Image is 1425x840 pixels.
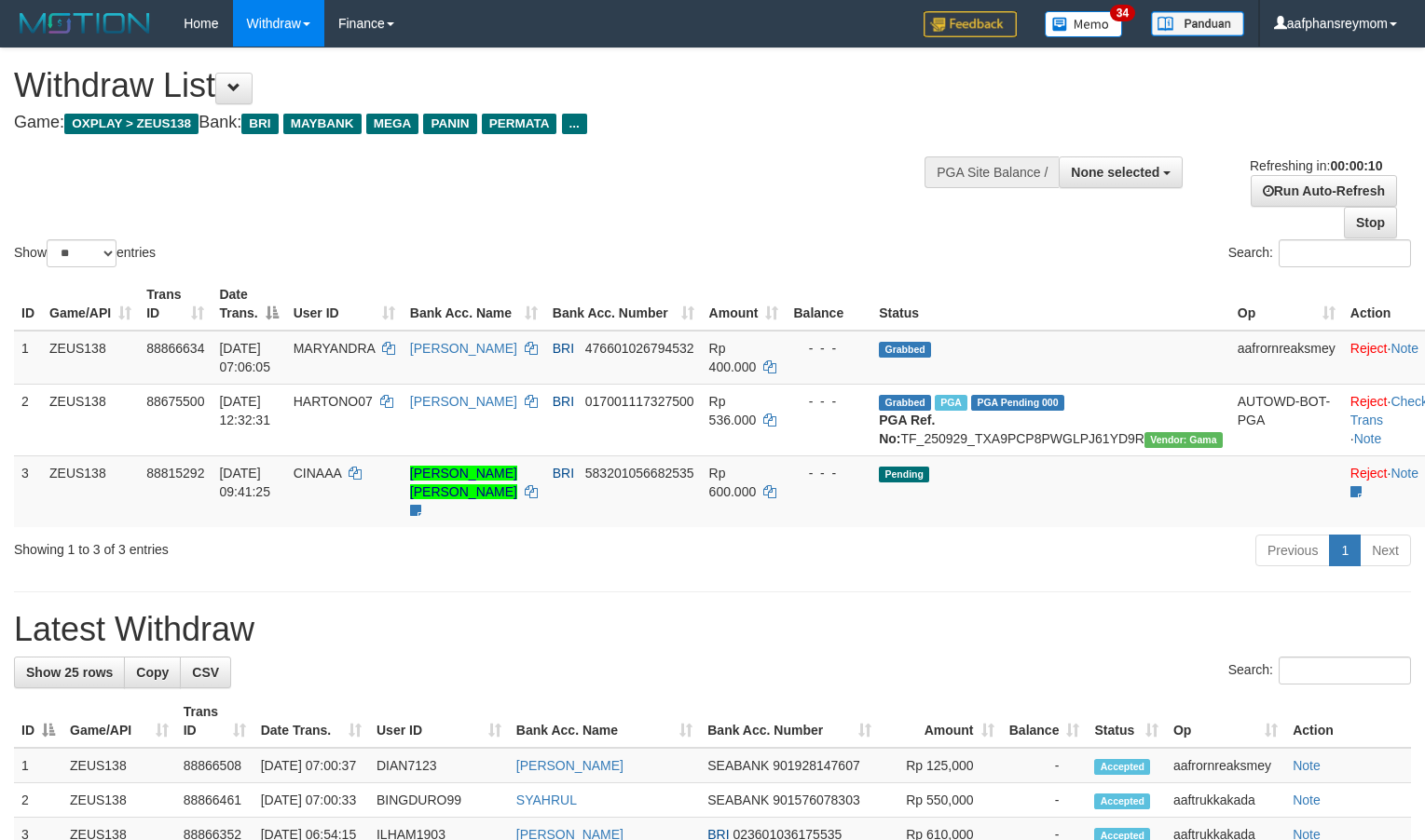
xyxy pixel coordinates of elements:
[62,695,176,748] th: Game/API: activate to sort column ascending
[509,695,700,748] th: Bank Acc. Name: activate to sort column ascending
[294,394,373,409] span: HARTONO07
[146,394,204,409] span: 88675500
[773,758,859,773] span: Copy 901928147607 to clipboard
[176,748,253,783] td: 88866508
[146,341,204,356] span: 88866634
[1391,341,1418,356] a: Note
[241,114,278,134] span: BRI
[700,695,879,748] th: Bank Acc. Number: activate to sort column ascending
[1250,158,1382,173] span: Refreshing in:
[1329,535,1361,566] a: 1
[294,341,375,356] span: MARYANDRA
[545,278,702,331] th: Bank Acc. Number: activate to sort column ascending
[702,278,787,331] th: Amount: activate to sort column ascending
[366,114,419,134] span: MEGA
[219,394,270,427] span: [DATE] 12:32:31
[403,278,545,331] th: Bank Acc. Name: activate to sort column ascending
[707,793,769,807] span: SEABANK
[176,783,253,818] td: 88866461
[709,341,757,374] span: Rp 400.000
[253,783,369,818] td: [DATE] 07:00:33
[124,657,181,688] a: Copy
[64,114,199,134] span: OXPLAY > ZEUS138
[62,783,176,818] td: ZEUS138
[14,657,125,688] a: Show 25 rows
[1094,759,1150,775] span: Accepted
[1293,758,1321,773] a: Note
[1059,156,1183,188] button: None selected
[971,395,1064,411] span: PGA Pending
[47,239,116,267] select: Showentries
[871,384,1230,455] td: TF_250929_TXA9PCP8PWGLPJ61YD9R
[146,466,204,481] span: 88815292
[1255,535,1330,566] a: Previous
[516,793,577,807] a: SYAHRUL
[1230,331,1343,385] td: aafrornreaksmey
[176,695,253,748] th: Trans ID: activate to sort column ascending
[562,114,587,134] span: ...
[42,455,139,527] td: ZEUS138
[180,657,231,688] a: CSV
[283,114,362,134] span: MAYBANK
[1230,384,1343,455] td: AUTOWD-BOT-PGA
[14,239,156,267] label: Show entries
[410,341,517,356] a: [PERSON_NAME]
[212,278,285,331] th: Date Trans.: activate to sort column descending
[14,9,156,37] img: MOTION_logo.png
[42,278,139,331] th: Game/API: activate to sort column ascending
[1293,793,1321,807] a: Note
[1110,5,1135,21] span: 34
[14,114,931,132] h4: Game: Bank:
[1071,165,1159,180] span: None selected
[219,341,270,374] span: [DATE] 07:06:05
[1087,695,1165,748] th: Status: activate to sort column ascending
[1279,657,1411,684] input: Search:
[369,783,509,818] td: BINGDURO99
[14,455,42,527] td: 3
[14,783,62,818] td: 2
[879,342,931,358] span: Grabbed
[879,467,929,482] span: Pending
[585,394,694,409] span: Copy 017001117327500 to clipboard
[585,466,694,481] span: Copy 583201056682535 to clipboard
[924,11,1017,37] img: Feedback.jpg
[1166,695,1285,748] th: Op: activate to sort column ascending
[1350,394,1388,409] a: Reject
[14,695,62,748] th: ID: activate to sort column descending
[1350,466,1388,481] a: Reject
[294,466,341,481] span: CINAAA
[1151,11,1244,36] img: panduan.png
[253,695,369,748] th: Date Trans.: activate to sort column ascending
[553,394,574,409] span: BRI
[1002,783,1088,818] td: -
[1228,239,1411,267] label: Search:
[1279,239,1411,267] input: Search:
[773,793,859,807] span: Copy 901576078303 to clipboard
[14,611,1411,648] h1: Latest Withdraw
[1002,748,1088,783] td: -
[707,758,769,773] span: SEABANK
[410,394,517,409] a: [PERSON_NAME]
[1285,695,1411,748] th: Action
[1045,11,1123,37] img: Button%20Memo.svg
[1230,278,1343,331] th: Op: activate to sort column ascending
[1094,793,1150,809] span: Accepted
[410,466,517,499] a: [PERSON_NAME] [PERSON_NAME]
[925,156,1059,188] div: PGA Site Balance /
[1344,207,1397,238] a: Stop
[553,341,574,356] span: BRI
[482,114,557,134] span: PERMATA
[1391,466,1418,481] a: Note
[253,748,369,783] td: [DATE] 07:00:37
[1330,158,1382,173] strong: 00:00:10
[136,665,169,680] span: Copy
[879,695,1001,748] th: Amount: activate to sort column ascending
[879,748,1001,783] td: Rp 125,000
[369,695,509,748] th: User ID: activate to sort column ascending
[553,466,574,481] span: BRI
[516,758,623,773] a: [PERSON_NAME]
[879,413,935,446] b: PGA Ref. No:
[709,394,757,427] span: Rp 536.000
[1228,657,1411,684] label: Search:
[879,395,931,411] span: Grabbed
